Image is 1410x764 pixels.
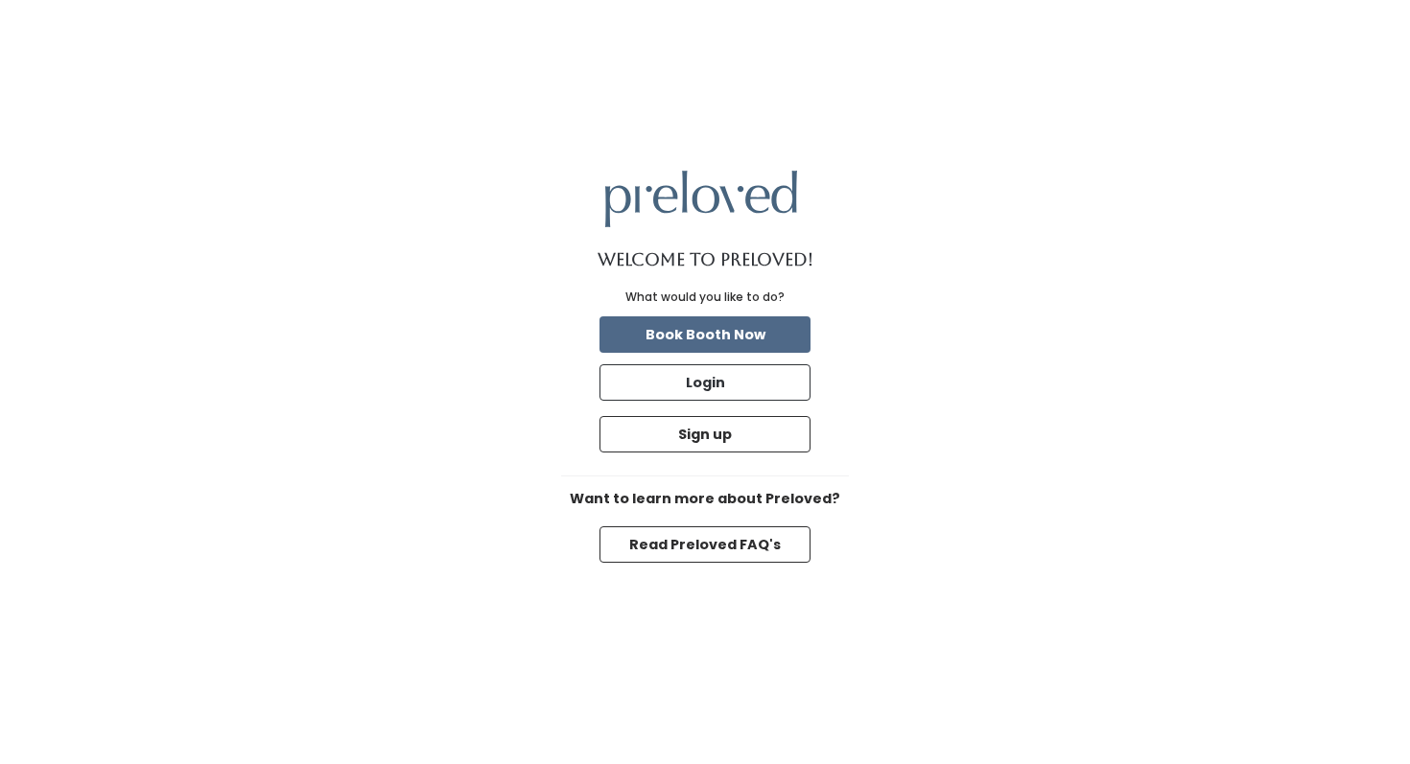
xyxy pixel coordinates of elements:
div: What would you like to do? [625,289,785,306]
a: Sign up [596,412,814,456]
img: preloved logo [605,171,797,227]
button: Read Preloved FAQ's [599,526,811,563]
button: Sign up [599,416,811,452]
a: Login [596,360,814,405]
button: Login [599,364,811,401]
button: Book Booth Now [599,316,811,353]
h6: Want to learn more about Preloved? [561,492,849,507]
h1: Welcome to Preloved! [598,250,813,269]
